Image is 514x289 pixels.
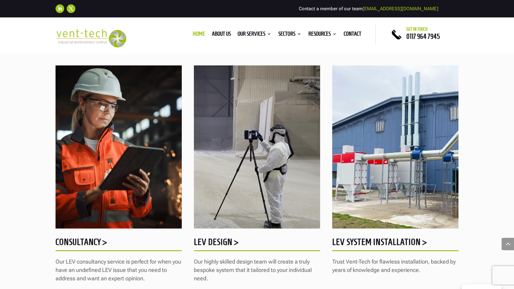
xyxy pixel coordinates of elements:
[238,32,271,38] a: Our Services
[56,29,127,47] img: 2023-09-27T08_35_16.549ZVENT-TECH---Clear-background
[332,238,458,250] h5: LEV System Installation >
[193,32,205,38] a: Home
[56,65,182,229] img: industrial-16-yt-5
[299,6,438,11] span: Contact a member of our team
[67,4,75,13] a: Follow on X
[406,33,440,40] a: 0117 964 7945
[194,65,320,229] img: Design Survey (1)
[212,32,231,38] a: About us
[194,238,320,250] h5: LEV Design >
[194,257,320,282] p: Our highly skilled design team will create a truly bespoke system that it tailored to your indivi...
[406,27,428,32] span: Get in touch
[56,4,64,13] a: Follow on LinkedIn
[308,32,337,38] a: Resources
[56,238,182,250] h5: Consultancy >
[344,32,361,38] a: Contact
[332,257,458,274] p: Trust Vent-Tech for flawless installation, backed by years of knowledge and experience.
[363,6,438,11] a: [EMAIL_ADDRESS][DOMAIN_NAME]
[332,65,458,229] img: 2
[278,32,302,38] a: Sectors
[56,257,182,282] p: Our LEV consultancy service is perfect for when you have an undefined LEV issue that you need to ...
